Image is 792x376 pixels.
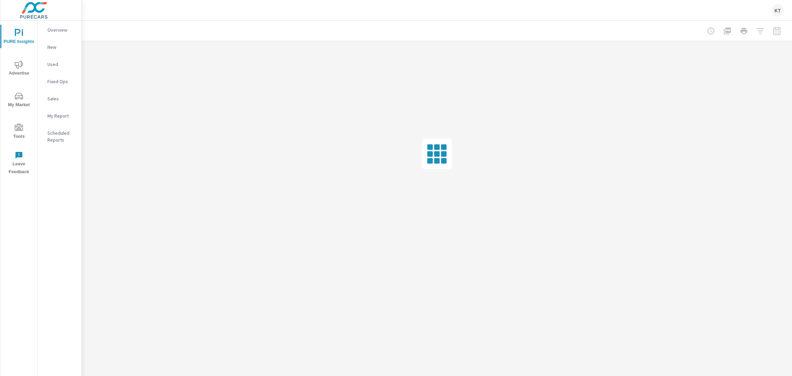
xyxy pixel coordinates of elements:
div: Scheduled Reports [38,128,81,145]
p: Fixed Ops [47,78,76,85]
span: Advertise [2,60,35,77]
div: KT [771,4,784,16]
span: Tools [2,124,35,141]
span: My Market [2,92,35,109]
div: Sales [38,93,81,104]
p: Sales [47,95,76,102]
div: New [38,42,81,52]
div: My Report [38,111,81,121]
div: nav menu [0,21,37,179]
p: Scheduled Reports [47,130,76,143]
span: PURE Insights [2,29,35,46]
p: Overview [47,26,76,33]
span: Leave Feedback [2,151,35,176]
div: Used [38,59,81,69]
div: Overview [38,25,81,35]
p: New [47,44,76,51]
div: Fixed Ops [38,76,81,87]
p: Used [47,61,76,68]
p: My Report [47,112,76,119]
